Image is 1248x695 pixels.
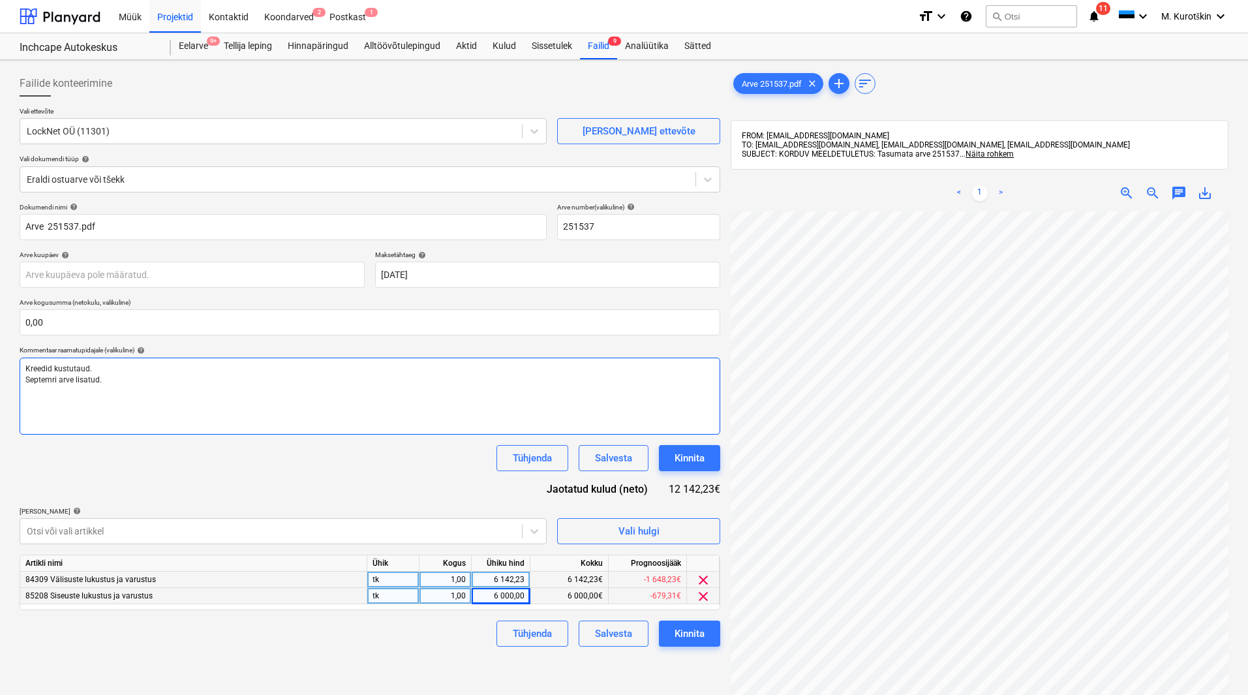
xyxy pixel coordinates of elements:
[524,33,580,59] a: Sissetulek
[425,588,466,604] div: 1,00
[20,251,365,259] div: Arve kuupäev
[742,131,889,140] span: FROM: [EMAIL_ADDRESS][DOMAIN_NAME]
[659,621,720,647] button: Kinnita
[472,555,530,572] div: Ühiku hind
[367,572,419,588] div: tk
[59,251,69,259] span: help
[1135,8,1151,24] i: keyboard_arrow_down
[20,41,155,55] div: Inchcape Autokeskus
[448,33,485,59] a: Aktid
[530,555,609,572] div: Kokku
[477,588,525,604] div: 6 000,00
[416,251,426,259] span: help
[557,118,720,144] button: [PERSON_NAME] ettevõte
[530,572,609,588] div: 6 142,23€
[1119,185,1134,201] span: zoom_in
[557,203,720,211] div: Arve number (valikuline)
[609,555,687,572] div: Prognoosijääk
[20,555,367,572] div: Artikli nimi
[934,8,949,24] i: keyboard_arrow_down
[960,8,973,24] i: Abikeskus
[216,33,280,59] a: Tellija leping
[972,185,988,201] a: Page 1 is your current page
[79,155,89,163] span: help
[375,262,720,288] input: Tähtaega pole määratud
[951,185,967,201] a: Previous page
[595,450,632,467] div: Salvesta
[734,79,810,89] span: Arve 251537.pdf
[171,33,216,59] a: Eelarve9+
[485,33,524,59] a: Kulud
[580,33,617,59] a: Failid9
[595,625,632,642] div: Salvesta
[20,107,547,118] p: Vali ettevõte
[513,450,552,467] div: Tühjenda
[695,572,711,588] span: clear
[831,76,847,91] span: add
[134,347,145,354] span: help
[20,262,365,288] input: Arve kuupäeva pole määratud.
[742,140,1130,149] span: TO: [EMAIL_ADDRESS][DOMAIN_NAME], [EMAIL_ADDRESS][DOMAIN_NAME], [EMAIL_ADDRESS][DOMAIN_NAME]
[857,76,873,91] span: sort
[367,555,419,572] div: Ühik
[20,346,720,354] div: Kommentaar raamatupidajale (valikuline)
[992,11,1002,22] span: search
[365,8,378,17] span: 1
[367,588,419,604] div: tk
[530,588,609,604] div: 6 000,00€
[312,8,326,17] span: 2
[356,33,448,59] a: Alltöövõtulepingud
[25,375,102,384] span: Septemri arve lisatud.
[733,73,823,94] div: Arve 251537.pdf
[966,149,1014,159] span: Näita rohkem
[677,33,719,59] a: Sätted
[207,37,220,46] span: 9+
[1161,11,1211,22] span: M. Kurotškin
[280,33,356,59] a: Hinnapäringud
[419,555,472,572] div: Kogus
[695,589,711,604] span: clear
[20,309,720,335] input: Arve kogusumma (netokulu, valikuline)
[579,621,648,647] button: Salvesta
[617,33,677,59] a: Analüütika
[25,364,92,373] span: Kreedid kustutaud.
[580,33,617,59] div: Failid
[618,523,660,540] div: Vali hulgi
[1096,2,1110,15] span: 11
[20,298,720,309] p: Arve kogusumma (netokulu, valikuline)
[960,149,1014,159] span: ...
[1145,185,1161,201] span: zoom_out
[375,251,720,259] div: Maksetähtaeg
[804,76,820,91] span: clear
[1088,8,1101,24] i: notifications
[67,203,78,211] span: help
[918,8,934,24] i: format_size
[675,625,705,642] div: Kinnita
[557,518,720,544] button: Vali hulgi
[477,572,525,588] div: 6 142,23
[557,214,720,240] input: Arve number
[20,76,112,91] span: Failide konteerimine
[624,203,635,211] span: help
[25,591,153,600] span: 85208 Siseuste lukustus ja varustus
[579,445,648,471] button: Salvesta
[425,572,466,588] div: 1,00
[496,445,568,471] button: Tühjenda
[659,445,720,471] button: Kinnita
[669,482,720,497] div: 12 142,23€
[1171,185,1187,201] span: chat
[1213,8,1228,24] i: keyboard_arrow_down
[25,575,156,584] span: 84309 Välisuste lukustus ja varustus
[20,507,547,516] div: [PERSON_NAME]
[608,37,621,46] span: 9
[536,482,669,497] div: Jaotatud kulud (neto)
[986,5,1077,27] button: Otsi
[20,214,547,240] input: Dokumendi nimi
[496,621,568,647] button: Tühjenda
